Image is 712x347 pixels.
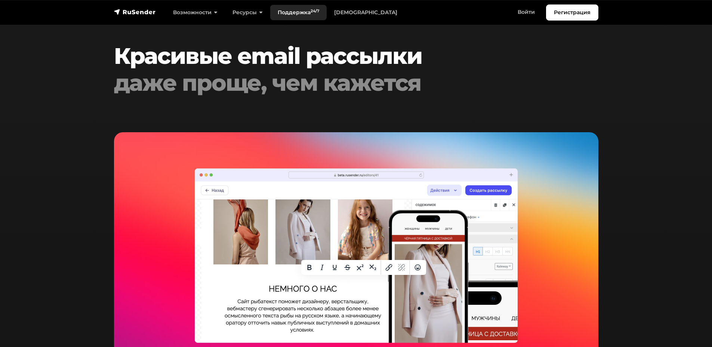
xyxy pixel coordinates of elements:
div: даже проще, чем кажется [114,69,557,96]
a: Ресурсы [225,5,270,20]
a: [DEMOGRAPHIC_DATA] [327,5,405,20]
sup: 24/7 [311,9,319,13]
a: Регистрация [546,4,598,21]
img: RuSender [114,8,156,16]
a: Войти [510,4,542,20]
h2: Красивые email рассылки [114,43,557,96]
a: Поддержка24/7 [270,5,327,20]
a: Возможности [166,5,225,20]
